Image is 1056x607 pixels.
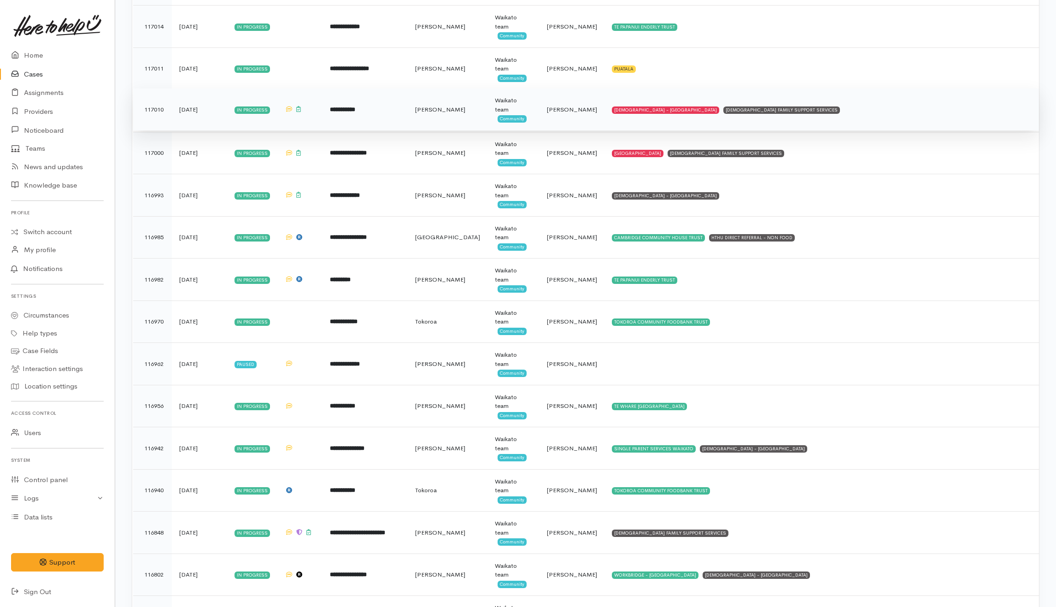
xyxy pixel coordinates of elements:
[172,343,227,385] td: [DATE]
[547,106,597,113] span: [PERSON_NAME]
[11,407,104,419] h6: Access control
[495,140,532,158] div: Waikato team
[172,174,227,217] td: [DATE]
[172,385,227,427] td: [DATE]
[498,201,527,208] span: Community
[415,65,465,72] span: [PERSON_NAME]
[133,174,172,217] td: 116993
[612,277,677,284] div: TE PAPANUI ENDERLY TRUST
[133,469,172,512] td: 116940
[235,361,257,368] div: Paused
[172,47,227,90] td: [DATE]
[612,106,719,114] div: [DEMOGRAPHIC_DATA] - [GEOGRAPHIC_DATA]
[11,553,104,572] button: Support
[172,259,227,301] td: [DATE]
[612,572,698,579] div: WORKBRIDGE - [GEOGRAPHIC_DATA]
[495,266,532,284] div: Waikato team
[547,402,597,410] span: [PERSON_NAME]
[415,106,465,113] span: [PERSON_NAME]
[415,444,465,452] span: [PERSON_NAME]
[235,277,270,284] div: In progress
[495,477,532,495] div: Waikato team
[133,427,172,470] td: 116942
[498,32,527,40] span: Community
[612,65,636,73] div: PUATALA
[498,75,527,82] span: Community
[235,487,270,495] div: In progress
[235,106,270,114] div: In progress
[495,224,532,242] div: Waikato team
[415,318,437,325] span: Tokoroa
[547,444,597,452] span: [PERSON_NAME]
[495,182,532,200] div: Waikato team
[133,385,172,427] td: 116956
[133,6,172,48] td: 117014
[498,115,527,123] span: Community
[133,47,172,90] td: 117011
[11,454,104,466] h6: System
[415,571,465,578] span: [PERSON_NAME]
[133,554,172,596] td: 116802
[498,159,527,166] span: Community
[415,402,465,410] span: [PERSON_NAME]
[172,301,227,343] td: [DATE]
[612,192,719,200] div: [DEMOGRAPHIC_DATA] - [GEOGRAPHIC_DATA]
[498,538,527,546] span: Community
[415,529,465,536] span: [PERSON_NAME]
[495,308,532,326] div: Waikato team
[495,13,532,31] div: Waikato team
[547,360,597,368] span: [PERSON_NAME]
[498,370,527,377] span: Community
[11,290,104,302] h6: Settings
[415,360,465,368] span: [PERSON_NAME]
[235,445,270,453] div: In progress
[415,23,465,30] span: [PERSON_NAME]
[235,234,270,242] div: In progress
[11,206,104,219] h6: Profile
[235,192,270,200] div: In progress
[235,530,270,537] div: In progress
[172,512,227,554] td: [DATE]
[133,512,172,554] td: 116848
[709,234,795,242] div: HTHU DIRECT REFERRAL - NON FOOD
[612,24,677,31] div: TE PAPANUI ENDERLY TRUST
[172,469,227,512] td: [DATE]
[495,350,532,368] div: Waikato team
[547,529,597,536] span: [PERSON_NAME]
[415,191,465,199] span: [PERSON_NAME]
[235,150,270,157] div: In progress
[495,393,532,411] div: Waikato team
[133,343,172,385] td: 116962
[547,233,597,241] span: [PERSON_NAME]
[612,445,696,453] div: SINGLE PARENT SERVICES WAIKATO
[498,496,527,504] span: Community
[495,96,532,114] div: Waikato team
[495,435,532,453] div: Waikato team
[415,233,480,241] span: [GEOGRAPHIC_DATA]
[668,150,784,157] div: [DEMOGRAPHIC_DATA] FAMILY SUPPORT SERVICES
[133,132,172,174] td: 117000
[172,427,227,470] td: [DATE]
[547,191,597,199] span: [PERSON_NAME]
[235,403,270,410] div: In progress
[612,234,705,242] div: CAMBRIDGE COMMUNITY HOUSE TRUST
[133,88,172,131] td: 117010
[612,150,663,157] div: [GEOGRAPHIC_DATA]
[415,149,465,157] span: [PERSON_NAME]
[172,216,227,259] td: [DATE]
[133,259,172,301] td: 116982
[415,486,437,494] span: Tokoroa
[415,276,465,283] span: [PERSON_NAME]
[703,572,810,579] div: [DEMOGRAPHIC_DATA] - [GEOGRAPHIC_DATA]
[612,487,710,495] div: TOKOROA COMMUNITY FOODBANK TRUST
[498,454,527,461] span: Community
[133,301,172,343] td: 116970
[612,318,710,326] div: TOKOROA COMMUNITY FOODBANK TRUST
[172,554,227,596] td: [DATE]
[172,88,227,131] td: [DATE]
[235,65,270,73] div: In progress
[612,403,687,410] div: TE WHARE [GEOGRAPHIC_DATA]
[133,216,172,259] td: 116985
[495,519,532,537] div: Waikato team
[547,486,597,494] span: [PERSON_NAME]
